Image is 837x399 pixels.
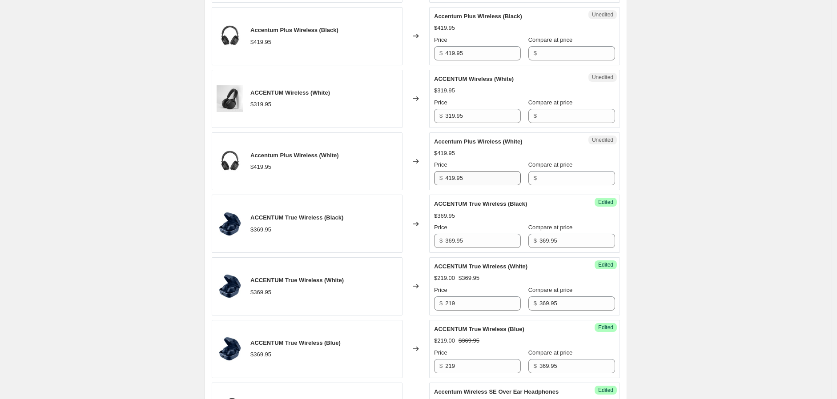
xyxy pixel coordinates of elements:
span: $ [439,237,443,244]
span: Unedited [592,136,613,144]
span: $ [439,112,443,119]
div: $219.00 [434,336,455,345]
img: ACCENTUM_PLUS__Better__Product_Images_5_80x.jpg [217,148,243,175]
div: $219.00 [434,274,455,283]
span: Accentum Plus Wireless (Black) [250,27,338,33]
div: $419.95 [434,24,455,32]
img: ACCENTUM_PLUS__Better__Product_Images_5_80x.jpg [217,23,243,49]
span: Unedited [592,74,613,81]
span: ACCENTUM True Wireless (White) [250,277,344,283]
span: Unedited [592,11,613,18]
span: Price [434,349,447,356]
span: $ [534,363,537,369]
span: Accentum Plus Wireless (Black) [434,13,522,20]
span: Edited [598,387,613,394]
span: Compare at price [528,161,573,168]
span: Price [434,161,447,168]
span: $ [534,50,537,56]
div: $419.95 [250,163,271,172]
span: Compare at price [528,349,573,356]
span: ACCENTUM True Wireless (Black) [434,200,527,207]
span: ACCENTUM True Wireless (Blue) [434,326,524,332]
strike: $369.95 [459,336,479,345]
div: $369.95 [250,350,271,359]
span: ACCENTUM Wireless (White) [250,89,330,96]
span: Price [434,224,447,231]
span: Accentum Plus Wireless (White) [434,138,523,145]
div: $369.95 [250,288,271,297]
span: ACCENTUM True Wireless (Black) [250,214,343,221]
span: $ [534,112,537,119]
span: $ [439,300,443,307]
span: Price [434,287,447,293]
div: $319.95 [250,100,271,109]
div: $369.95 [434,211,455,220]
span: $ [439,363,443,369]
span: Compare at price [528,99,573,106]
span: Compare at price [528,36,573,43]
span: $ [439,50,443,56]
span: ACCENTUM Wireless (White) [434,76,514,82]
span: Price [434,36,447,43]
span: $ [534,237,537,244]
span: Compare at price [528,287,573,293]
img: Senn_ACCENTUM_Black_Product_Shot_Staged_80x.jpg [217,85,243,112]
strike: $369.95 [459,274,479,283]
div: $369.95 [250,225,271,234]
span: $ [534,300,537,307]
span: Edited [598,261,613,268]
img: ACCENTUMTW_Blue_ATF_Main_Image_80x.jpg [217,273,243,299]
span: Edited [598,324,613,331]
div: $419.95 [250,38,271,47]
div: $419.95 [434,149,455,158]
span: Compare at price [528,224,573,231]
span: Price [434,99,447,106]
span: ACCENTUM True Wireless (White) [434,263,527,270]
span: $ [439,175,443,181]
span: $ [534,175,537,181]
span: Edited [598,199,613,206]
span: Accentum Wireless SE Over Ear Headphones [434,388,559,395]
img: ACCENTUMTW_Blue_ATF_Main_Image_80x.jpg [217,211,243,237]
img: ACCENTUMTW_Blue_ATF_Main_Image_80x.jpg [217,335,243,362]
div: $319.95 [434,86,455,95]
span: ACCENTUM True Wireless (Blue) [250,339,341,346]
span: Accentum Plus Wireless (White) [250,152,339,159]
